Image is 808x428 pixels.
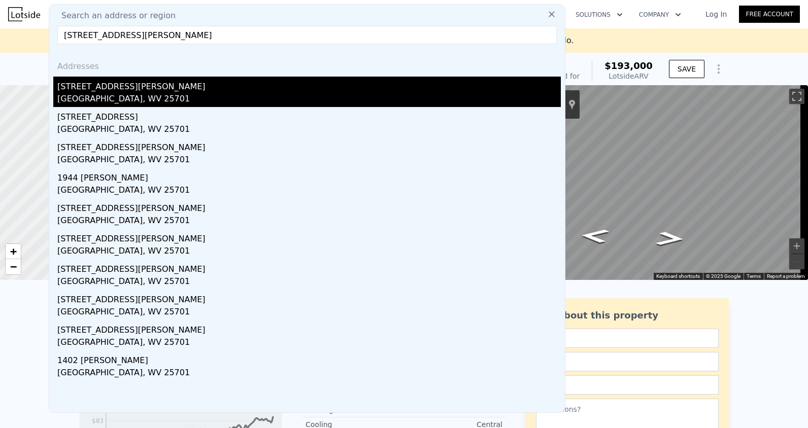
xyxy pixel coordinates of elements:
[604,71,653,81] div: Lotside ARV
[57,77,561,93] div: [STREET_ADDRESS][PERSON_NAME]
[53,10,176,22] span: Search an address or region
[57,215,561,229] div: [GEOGRAPHIC_DATA], WV 25701
[57,137,561,154] div: [STREET_ADDRESS][PERSON_NAME]
[789,238,804,254] button: Zoom in
[57,154,561,168] div: [GEOGRAPHIC_DATA], WV 25701
[568,99,576,110] a: Show location on map
[8,7,40,21] img: Lotside
[53,52,561,77] div: Addresses
[536,329,719,348] input: Name
[669,60,704,78] button: SAVE
[604,60,653,71] span: $193,000
[536,375,719,395] input: Phone
[789,254,804,269] button: Zoom out
[567,6,631,24] button: Solutions
[57,350,561,367] div: 1402 [PERSON_NAME]
[747,273,761,279] a: Terms
[57,290,561,306] div: [STREET_ADDRESS][PERSON_NAME]
[536,308,719,323] div: Ask about this property
[57,107,561,123] div: [STREET_ADDRESS]
[789,89,804,104] button: Toggle fullscreen view
[464,85,808,280] div: Street View
[57,168,561,184] div: 1944 [PERSON_NAME]
[706,273,740,279] span: © 2025 Google
[6,259,21,274] a: Zoom out
[739,6,800,23] a: Free Account
[57,93,561,107] div: [GEOGRAPHIC_DATA], WV 25701
[10,260,17,273] span: −
[6,244,21,259] a: Zoom in
[57,123,561,137] div: [GEOGRAPHIC_DATA], WV 25701
[57,26,557,44] input: Enter an address, city, region, neighborhood or zip code
[644,228,696,249] path: Go West
[57,367,561,381] div: [GEOGRAPHIC_DATA], WV 25701
[568,225,621,246] path: Go East
[709,59,729,79] button: Show Options
[57,336,561,350] div: [GEOGRAPHIC_DATA], WV 25701
[57,245,561,259] div: [GEOGRAPHIC_DATA], WV 25701
[57,184,561,198] div: [GEOGRAPHIC_DATA], WV 25701
[536,352,719,371] input: Email
[57,259,561,275] div: [STREET_ADDRESS][PERSON_NAME]
[57,306,561,320] div: [GEOGRAPHIC_DATA], WV 25701
[767,273,805,279] a: Report a problem
[57,320,561,336] div: [STREET_ADDRESS][PERSON_NAME]
[57,198,561,215] div: [STREET_ADDRESS][PERSON_NAME]
[10,245,17,258] span: +
[656,273,700,280] button: Keyboard shortcuts
[57,275,561,290] div: [GEOGRAPHIC_DATA], WV 25701
[693,9,739,19] a: Log In
[464,85,808,280] div: Map
[92,417,104,424] tspan: $83
[57,229,561,245] div: [STREET_ADDRESS][PERSON_NAME]
[631,6,689,24] button: Company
